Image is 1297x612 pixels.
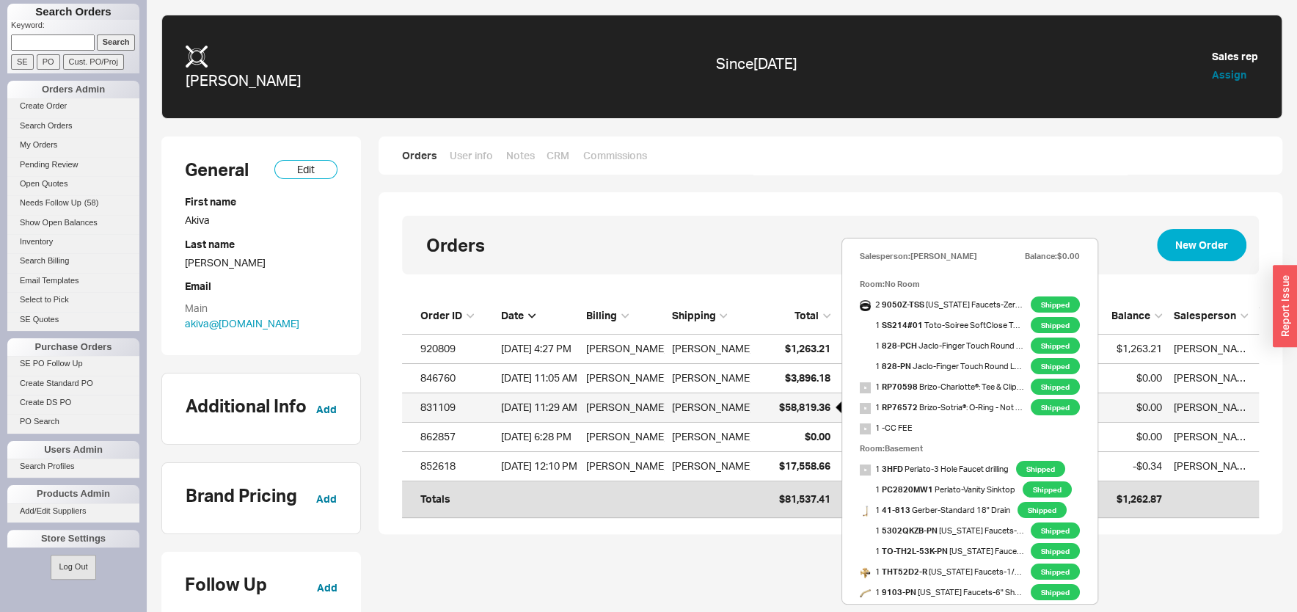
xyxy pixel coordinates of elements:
b: SS214#01 [882,320,923,330]
img: chrome-gerber-drains-drain-parts-41-813-64_600_ow5eba [860,506,871,517]
img: 828-_JACLO___Catalog_Picture_cgxaiw [860,341,871,352]
img: 9050Z-TSS-1_t4eil8 [860,300,871,311]
img: TO-TH2L-53K-SN-dl1_wflwaf [860,547,871,558]
a: Create Order [7,98,139,114]
div: [PERSON_NAME] [586,334,664,363]
a: User info [449,148,494,163]
h1: Brand Pricing [186,487,297,504]
span: Order ID [420,309,462,321]
h1: General [185,161,249,178]
div: 3/16/21 6:28 PM [501,422,579,451]
img: 9103-PVD_bhuqbw [860,588,871,599]
span: Shipped [1031,358,1080,374]
button: Add [317,580,337,595]
input: PO [37,54,60,70]
b: RP76572 [882,402,918,412]
b: RP70598 [882,382,918,392]
a: 1 TO-TH2L-53K-PN [US_STATE] Faucets-D Street StyleTherm Thermostatic Trim with Dual Volume Control [860,541,1023,561]
button: New Order [1157,229,1246,261]
a: Add/Edit Suppliers [7,503,139,519]
a: Pending Review [7,157,139,172]
div: [PERSON_NAME] [671,363,752,393]
span: $17,558.66 [779,459,830,472]
span: Shipped [1031,564,1080,580]
img: 169806 [860,321,871,332]
div: Sam Solkowitz [1174,334,1252,363]
span: Billing [586,309,617,321]
span: Shipped [1031,399,1080,415]
h5: Email [185,281,337,291]
a: 1 828-PCH Jaclo-Finger Touch Round Lavatory Drain with Overflow [860,335,1023,356]
a: 852618[DATE] 12:10 PM[PERSON_NAME][PERSON_NAME]$17,558.66Shipped - Full -$0.34[PERSON_NAME] [402,452,1259,481]
img: PC2820GW1__09-180_0705_matte__hlteab [860,485,871,496]
div: $0.00 [1084,393,1162,422]
a: 846760[DATE] 11:05 AM[PERSON_NAME][PERSON_NAME]$3,896.18Shipped - Full $0.00[PERSON_NAME] [402,364,1259,393]
span: Total [794,309,819,321]
b: 9050Z-TSS [882,299,924,310]
a: Commissions [581,148,648,163]
div: Store Settings [7,530,139,547]
div: $1,262.87 [1084,484,1162,514]
button: Edit [274,160,337,179]
a: Search Billing [7,253,139,269]
div: [PERSON_NAME] [671,422,752,451]
b: THT52D2-R [882,567,927,577]
a: Notes [505,148,535,163]
a: PO Search [7,414,139,429]
div: Sam Solkowitz [1174,422,1252,451]
div: Purchase Orders [7,338,139,356]
b: 5302QKZB-PN [882,525,938,536]
a: Orders [402,148,437,163]
span: $58,819.36 [779,401,830,413]
span: Shipping [671,309,715,321]
div: -$0.34 [1084,451,1162,481]
div: [PERSON_NAME] [586,363,664,393]
span: 1 Brizo - Sotria®: O-Ring - Not Applicable [860,397,1023,418]
p: Keyword: [11,20,139,34]
span: Shipped [1031,317,1080,333]
div: [PERSON_NAME] [586,393,664,422]
a: My Orders [7,137,139,153]
h3: [PERSON_NAME] [186,73,302,88]
h1: Orders [426,236,485,254]
span: Shipped [1023,481,1072,498]
a: Show Open Balances [7,215,139,230]
div: 12/19/24 11:05 AM [501,363,579,393]
span: $1,263.21 [785,342,830,354]
a: 1 SS214#01 Toto-Soiree SoftClose Toilet Seat [860,315,1023,335]
div: [PERSON_NAME] [671,393,752,422]
span: Shipped [1031,379,1080,395]
a: Email Templates [7,273,139,288]
a: Create Standard PO [7,376,139,391]
a: 920809[DATE] 4:27 PM[PERSON_NAME][PERSON_NAME]$1,263.21Shipped - Partial $1,263.21[PERSON_NAME] [402,335,1259,364]
div: [PERSON_NAME] [671,451,752,481]
b: 41-813 [882,505,910,515]
span: Pending Review [20,160,78,169]
img: 5202Q-53K-PN_qzqrao [860,526,871,537]
span: Shipped [1031,584,1080,600]
div: Salesperson [1174,308,1252,323]
button: Add [316,402,337,417]
a: 1 5302QKZB-PN [US_STATE] Faucets-D Street Widespread Lavatory Faucet with Zero Drain and Quad Spout [860,520,1023,541]
input: Search [97,34,136,50]
a: 831109[DATE] 11:29 AM[PERSON_NAME][PERSON_NAME]$58,819.36Shipped - Full $0.00[PERSON_NAME] [402,393,1259,423]
div: $0.00 [1084,422,1162,451]
span: $0.00 [805,430,830,442]
div: Date [501,308,579,323]
img: 828-_JACLO___Catalog_Picture_cgxaiw [860,362,871,373]
h1: Search Orders [7,4,139,20]
img: no_photo [860,382,871,393]
a: Inventory [7,234,139,249]
div: Balance: $0.00 [1025,246,1080,266]
span: Balance [1111,309,1150,321]
h1: Follow Up [185,575,267,593]
div: 862857 [420,422,494,451]
div: 6/4/25 4:27 PM [501,334,579,363]
div: Adina Golomb [1174,451,1252,481]
span: Shipped [1031,296,1080,313]
div: Layla Rosenberg [1174,363,1252,393]
b: 828-PN [882,361,911,371]
span: 1 Brizo - Charlotte®: Tee & Clip - Not Applicable [860,376,1023,397]
a: SE PO Follow Up [7,356,139,371]
span: 1 Perlato - 3 Hole Faucet drilling [860,459,1009,479]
